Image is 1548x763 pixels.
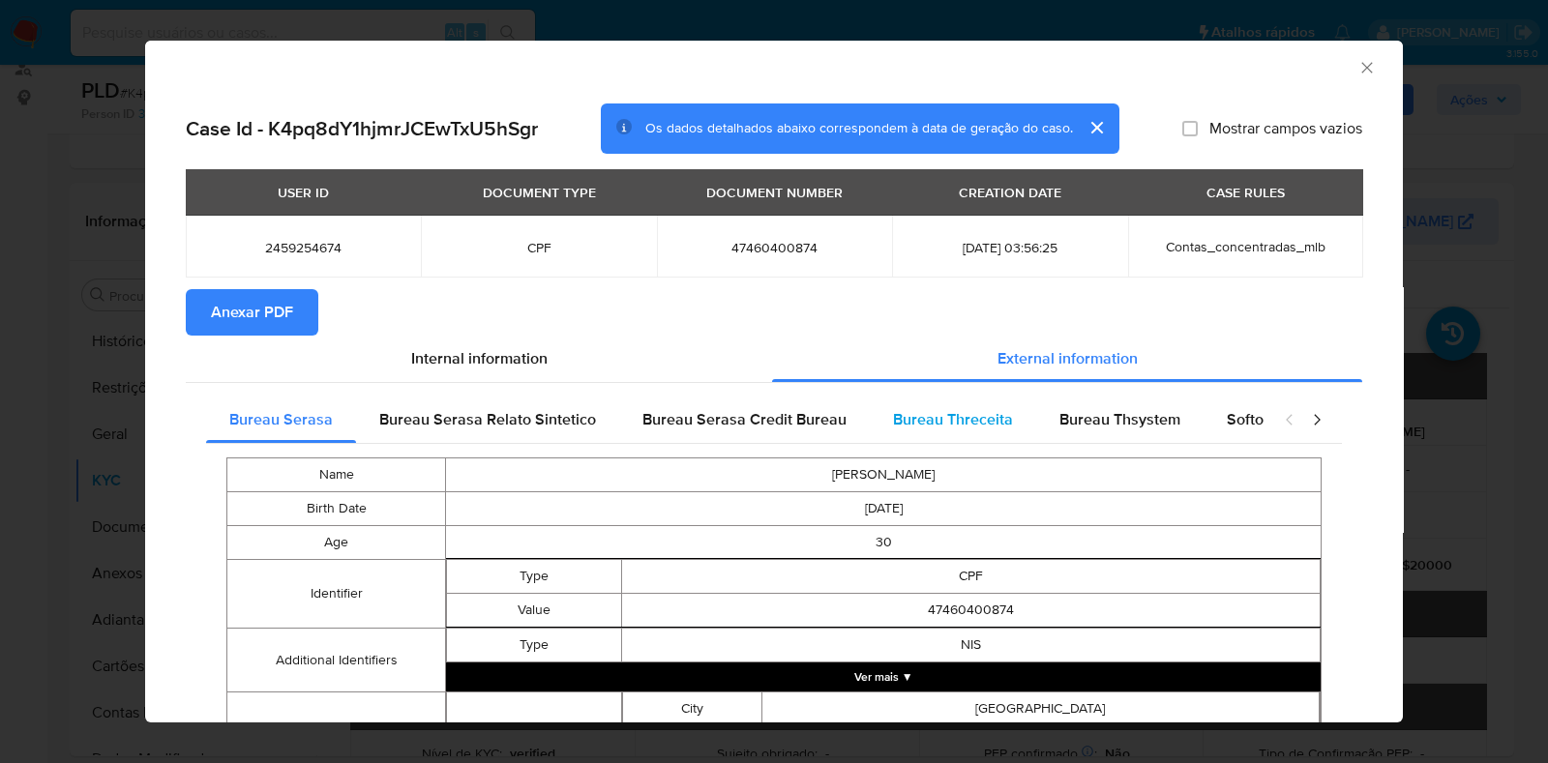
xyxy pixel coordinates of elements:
[186,116,538,141] h2: Case Id - K4pq8dY1hjmrJCEwTxU5hSgr
[915,239,1104,256] span: [DATE] 03:56:25
[446,492,1322,526] td: [DATE]
[227,526,446,560] td: Age
[186,289,318,336] button: Anexar PDF
[761,692,1319,726] td: [GEOGRAPHIC_DATA]
[447,629,622,662] td: Type
[622,692,761,726] td: City
[471,176,608,209] div: DOCUMENT TYPE
[447,560,622,594] td: Type
[621,594,1320,628] td: 47460400874
[1357,58,1375,75] button: Fechar a janela
[379,408,596,430] span: Bureau Serasa Relato Sintetico
[227,629,446,692] td: Additional Identifiers
[1182,121,1198,136] input: Mostrar campos vazios
[411,347,548,369] span: Internal information
[211,291,293,334] span: Anexar PDF
[1195,176,1296,209] div: CASE RULES
[947,176,1073,209] div: CREATION DATE
[447,594,622,628] td: Value
[446,662,1321,691] button: Expand array
[145,41,1403,722] div: closure-recommendation-modal
[444,239,633,256] span: CPF
[229,408,333,430] span: Bureau Serasa
[680,239,869,256] span: 47460400874
[227,458,446,492] td: Name
[1059,408,1180,430] span: Bureau Thsystem
[621,560,1320,594] td: CPF
[893,408,1013,430] span: Bureau Threceita
[1166,237,1325,256] span: Contas_concentradas_mlb
[446,458,1322,492] td: [PERSON_NAME]
[227,560,446,629] td: Identifier
[621,629,1320,662] td: NIS
[642,408,847,430] span: Bureau Serasa Credit Bureau
[209,239,398,256] span: 2459254674
[695,176,854,209] div: DOCUMENT NUMBER
[645,119,1073,138] span: Os dados detalhados abaixo correspondem à data de geração do caso.
[1227,408,1272,430] span: Softon
[997,347,1138,369] span: External information
[1073,104,1119,151] button: cerrar
[266,176,341,209] div: USER ID
[227,492,446,526] td: Birth Date
[446,526,1322,560] td: 30
[206,396,1265,443] div: Detailed external info
[186,336,1362,382] div: Detailed info
[1209,119,1362,138] span: Mostrar campos vazios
